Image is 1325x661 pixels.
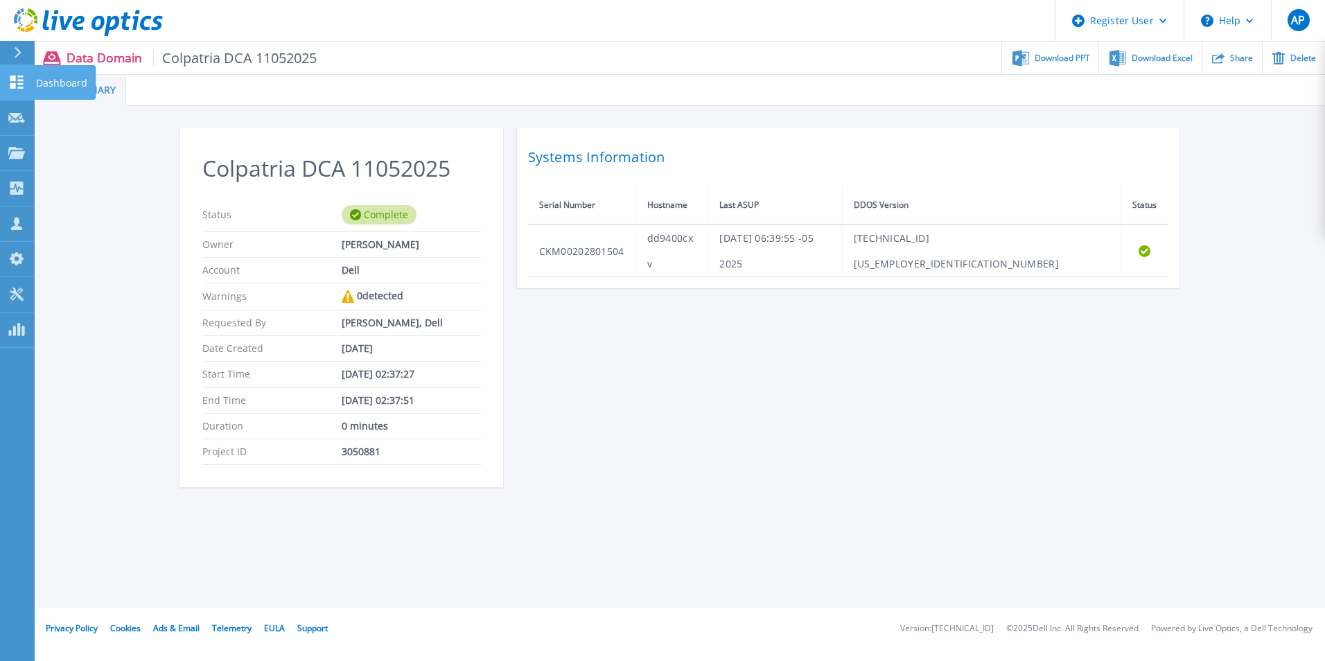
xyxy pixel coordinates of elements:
div: 0 detected [342,290,481,303]
a: EULA [264,622,285,634]
a: Telemetry [212,622,252,634]
span: AP [1291,15,1305,26]
h2: Colpatria DCA 11052025 [202,156,481,182]
div: [PERSON_NAME], Dell [342,317,481,328]
span: Download Excel [1132,54,1193,62]
a: Ads & Email [153,622,200,634]
div: [DATE] 02:37:27 [342,369,481,380]
div: Complete [342,205,416,224]
a: Support [297,622,328,634]
div: [PERSON_NAME] [342,239,481,250]
td: [TECHNICAL_ID][US_EMPLOYER_IDENTIFICATION_NUMBER] [842,224,1121,277]
th: Status [1121,186,1168,224]
th: Serial Number [528,186,636,224]
h2: Systems Information [528,145,1168,170]
p: Start Time [202,369,342,380]
p: Dashboard [36,65,87,101]
p: Duration [202,421,342,432]
th: Last ASUP [708,186,842,224]
span: Colpatria DCA 11052025 [153,50,317,66]
div: [DATE] [342,343,481,354]
div: 0 minutes [342,421,481,432]
div: Dell [342,265,481,276]
p: Warnings [202,290,342,303]
div: 3050881 [342,446,481,457]
span: Delete [1290,54,1316,62]
p: Project ID [202,446,342,457]
span: Download PPT [1035,54,1090,62]
td: CKM00202801504 [528,224,636,277]
p: Status [202,205,342,224]
p: Account [202,265,342,276]
span: Share [1230,54,1253,62]
p: Date Created [202,343,342,354]
a: Cookies [110,622,141,634]
p: End Time [202,395,342,406]
a: Privacy Policy [46,622,98,634]
th: Hostname [635,186,708,224]
div: [DATE] 02:37:51 [342,395,481,406]
td: [DATE] 06:39:55 -05 2025 [708,224,842,277]
p: Owner [202,239,342,250]
li: Version: [TECHNICAL_ID] [900,624,994,633]
li: © 2025 Dell Inc. All Rights Reserved [1006,624,1139,633]
p: Data Domain [67,50,317,66]
li: Powered by Live Optics, a Dell Technology [1151,624,1313,633]
p: Requested By [202,317,342,328]
td: dd9400cxv [635,224,708,277]
th: DDOS Version [842,186,1121,224]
